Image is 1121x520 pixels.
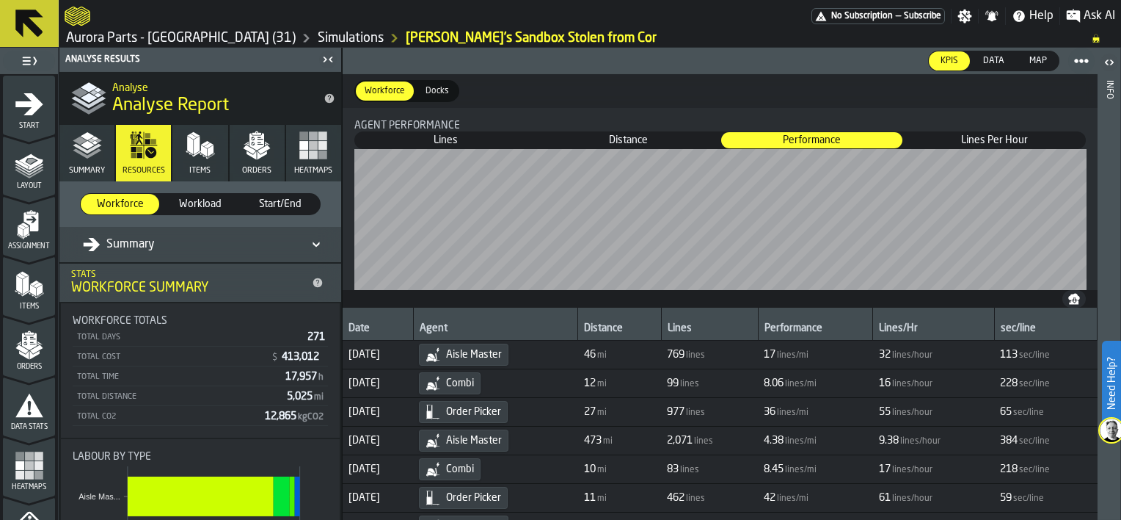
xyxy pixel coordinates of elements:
button: button- [1062,290,1086,308]
a: link-to-/wh/i/aa2e4adb-2cd5-4688-aa4a-ec82bcf75d46 [318,30,384,46]
li: menu Layout [3,136,55,195]
div: thumb [1018,51,1059,71]
div: thumb [356,82,414,101]
div: Lines [668,322,752,337]
span: Map [1023,54,1053,68]
span: [DATE] [348,349,407,361]
li: menu Assignment [3,196,55,255]
div: Workforce Summary [71,280,306,296]
span: FormattedValue [879,378,934,389]
text: Aisle Mas... [78,492,120,501]
label: button-switch-multi-Start/End [241,193,321,215]
label: button-switch-multi-Distance [537,131,720,149]
div: Title [354,120,1086,131]
span: [DATE] [348,492,407,504]
span: Orders [242,166,271,176]
label: button-toggle-Ask AI [1060,7,1121,25]
span: mi [597,350,607,361]
span: 8.06 [764,378,784,389]
span: FormattedValue [584,378,608,389]
span: lines/mi [785,436,817,447]
span: Aisle Master [446,435,502,447]
span: sec/line [1019,465,1050,475]
span: FormattedValue [879,492,934,504]
span: lines [680,465,699,475]
span: FormattedValue [584,406,608,418]
span: 462 [667,492,684,504]
div: thumb [721,132,902,148]
span: Layout [3,182,55,190]
div: Info [1104,77,1114,516]
span: 83 [667,463,679,475]
span: lines/mi [785,465,817,475]
span: 17 [879,463,891,475]
li: menu Start [3,76,55,134]
span: Items [3,303,55,311]
a: link-to-/wh/i/aa2e4adb-2cd5-4688-aa4a-ec82bcf75d46/simulations/27937209-fbc7-475a-a816-0234ee0987c6 [406,30,657,46]
span: FormattedValue [667,406,706,418]
span: FormattedValue [764,463,818,475]
span: 65 [1000,406,1012,418]
span: Items [189,166,211,176]
span: 413,012 [282,352,322,362]
span: 384 [1000,435,1018,447]
a: link-to-/wh/i/aa2e4adb-2cd5-4688-aa4a-ec82bcf75d46 [66,30,296,46]
span: lines/hour [892,465,932,475]
span: [DATE] [348,406,407,418]
label: button-toggle-Open [1099,51,1120,77]
div: Title [73,315,328,327]
div: thumb [904,132,1085,148]
span: FormattedValue [764,378,818,389]
span: FormattedValue [667,492,706,504]
div: StatList-item-Total Distance [73,386,328,406]
div: Summary [83,236,155,253]
span: 9.38 [879,435,899,447]
div: Lines/Hr [879,322,988,337]
div: Menu Subscription [811,8,945,24]
label: button-toggle-Settings [952,9,978,24]
span: Workload [167,197,233,212]
span: lines [694,436,713,447]
div: Date [348,322,407,337]
span: — [896,11,901,21]
div: Aisle Master [419,430,508,452]
div: stat-Agent performance [343,108,1098,290]
div: thumb [971,51,1016,71]
span: FormattedValue [584,349,608,361]
label: button-toggle-Toggle Full Menu [3,51,55,71]
span: 2,071 [667,435,693,447]
div: thumb [241,194,320,214]
label: button-toggle-Close me [318,51,338,68]
span: 17 [764,349,775,361]
span: Docks [420,84,455,98]
header: Analyse Results [59,48,341,72]
span: lines [680,379,699,389]
span: 12 [584,378,596,389]
li: menu Data Stats [3,377,55,436]
span: 17,957 [285,372,325,382]
span: 46 [584,349,596,361]
span: Help [1029,7,1054,25]
label: button-toggle-Notifications [979,9,1005,24]
span: FormattedValue [584,435,614,447]
div: Combi [419,458,481,480]
span: mi [597,494,607,504]
span: 271 [307,332,325,342]
span: [DATE] [348,378,407,389]
span: lines/hour [900,436,941,447]
span: $ [272,353,277,363]
span: FormattedValue [879,406,934,418]
div: Agent [420,322,572,337]
span: FormattedValue [667,349,706,361]
div: Order Picker [419,401,508,423]
span: FormattedValue [667,463,701,475]
span: lines/hour [892,350,932,361]
span: lines [686,408,705,418]
span: mi [597,379,607,389]
span: 42 [764,492,775,504]
span: lines/mi [777,350,808,361]
span: mi [597,465,607,475]
div: Total Cost [76,353,265,362]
